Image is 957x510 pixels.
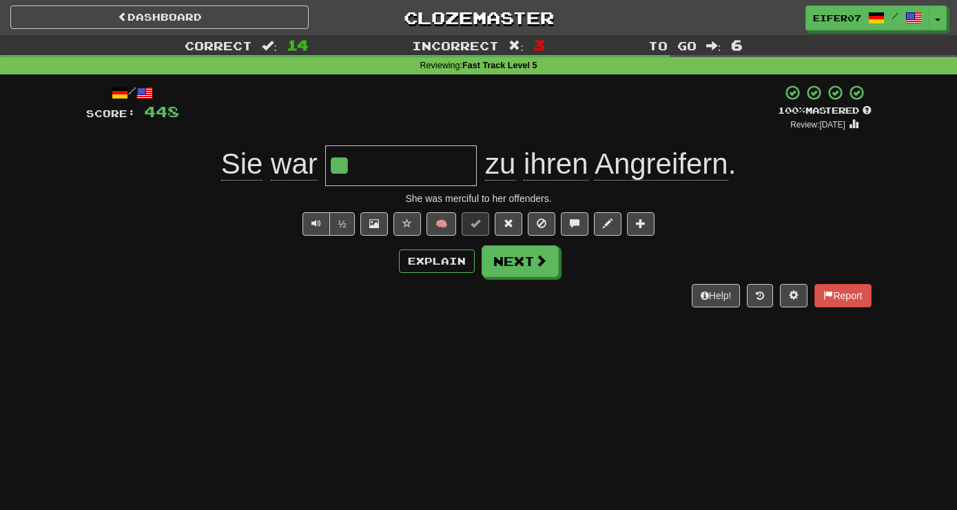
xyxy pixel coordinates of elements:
[185,39,252,52] span: Correct
[10,6,309,29] a: Dashboard
[747,284,773,307] button: Round history (alt+y)
[477,147,736,181] span: .
[594,212,621,236] button: Edit sentence (alt+d)
[533,37,545,53] span: 3
[524,147,588,181] span: ihren
[462,212,489,236] button: Set this sentence to 100% Mastered (alt+m)
[399,249,475,273] button: Explain
[86,192,872,205] div: She was merciful to her offenders.
[426,212,456,236] button: 🧠
[482,245,559,277] button: Next
[648,39,697,52] span: To go
[627,212,655,236] button: Add to collection (alt+a)
[485,147,515,181] span: zu
[86,84,179,101] div: /
[528,212,555,236] button: Ignore sentence (alt+i)
[271,147,318,181] span: war
[805,6,929,30] a: Eifer07 /
[495,212,522,236] button: Reset to 0% Mastered (alt+r)
[692,284,741,307] button: Help!
[731,37,743,53] span: 6
[706,40,721,52] span: :
[360,212,388,236] button: Show image (alt+x)
[813,12,861,24] span: Eifer07
[790,120,845,130] small: Review: [DATE]
[412,39,499,52] span: Incorrect
[462,61,537,70] strong: Fast Track Level 5
[300,212,356,236] div: Text-to-speech controls
[329,6,628,30] a: Clozemaster
[778,105,872,117] div: Mastered
[287,37,309,53] span: 14
[144,103,179,120] span: 448
[561,212,588,236] button: Discuss sentence (alt+u)
[302,212,330,236] button: Play sentence audio (ctl+space)
[595,147,728,181] span: Angreifern
[262,40,277,52] span: :
[393,212,421,236] button: Favorite sentence (alt+f)
[221,147,263,181] span: Sie
[892,11,898,21] span: /
[86,108,136,119] span: Score:
[329,212,356,236] button: ½
[508,40,524,52] span: :
[814,284,871,307] button: Report
[778,105,805,116] span: 100 %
